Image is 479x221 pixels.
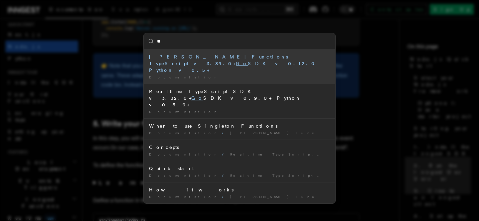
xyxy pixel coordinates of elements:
[149,88,330,108] div: Realtime TypeScript SDK v3.32.0+ SDK v0.9.0+ Python v0.5.9+
[149,144,330,151] div: Concepts
[149,75,219,79] span: Documentation
[149,165,330,172] div: Quick start
[149,195,219,199] span: Documentation
[149,173,219,177] span: Documentation
[222,131,228,135] span: /
[236,61,248,66] mark: Go
[191,95,203,101] mark: Go
[149,54,330,73] div: [PERSON_NAME] Functions TypeScript v3.39.0+ SDK v0.12.0+ Python v0.5+
[222,173,228,177] span: /
[222,152,228,156] span: /
[222,195,228,199] span: /
[149,123,330,129] div: When to use Singleton Functions
[149,186,330,193] div: How it works
[149,152,219,156] span: Documentation
[149,110,219,114] span: Documentation
[149,131,219,135] span: Documentation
